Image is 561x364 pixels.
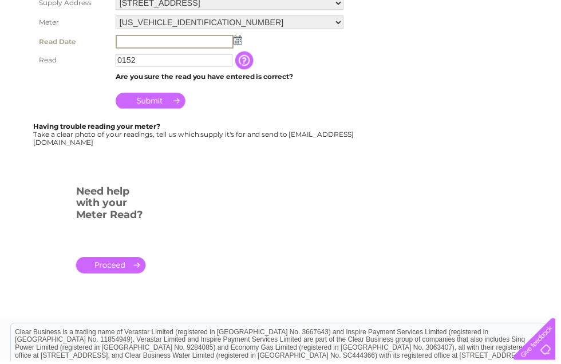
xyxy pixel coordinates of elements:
[11,6,552,56] div: Clear Business is a trading name of Verastar Limited (registered in [GEOGRAPHIC_DATA] No. 3667643...
[420,49,455,57] a: Telecoms
[238,52,258,70] input: Information
[461,49,478,57] a: Blog
[359,49,381,57] a: Water
[34,13,114,33] th: Meter
[485,49,513,57] a: Contact
[34,124,162,132] b: Having trouble reading your meter?
[77,185,147,229] h3: Need help with your Meter Read?
[345,6,424,20] a: 0333 014 3131
[34,52,114,70] th: Read
[388,49,413,57] a: Energy
[77,260,147,276] a: .
[34,124,359,148] div: Take a clear photo of your readings, tell us which supply it's for and send to [EMAIL_ADDRESS][DO...
[117,94,187,110] input: Submit
[236,36,244,45] img: ...
[19,30,78,65] img: logo.png
[523,49,550,57] a: Log out
[34,33,114,52] th: Read Date
[114,70,350,85] td: Are you sure the read you have entered is correct?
